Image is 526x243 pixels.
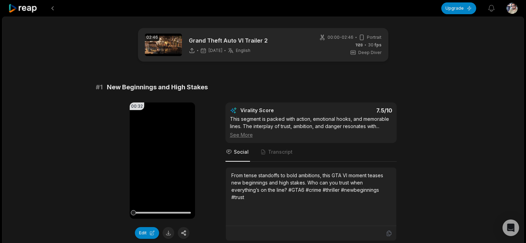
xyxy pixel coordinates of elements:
div: This segment is packed with action, emotional hooks, and memorable lines. The interplay of trust,... [230,115,392,138]
span: fps [375,42,381,47]
div: See More [230,131,392,138]
div: 02:46 [145,34,159,41]
button: Edit [135,227,159,239]
span: Transcript [268,148,293,155]
span: Portrait [367,34,381,40]
div: Open Intercom Messenger [502,219,519,236]
p: Grand Theft Auto VI Trailer 2 [189,36,268,45]
span: # 1 [96,82,103,92]
div: Virality Score [240,107,315,114]
div: 7.5 /10 [318,107,392,114]
nav: Tabs [225,143,397,162]
span: 00:00 - 02:46 [327,34,353,40]
span: 30 [368,42,381,48]
video: Your browser does not support mp4 format. [130,102,195,219]
span: Deep Diver [358,49,381,56]
span: Social [234,148,249,155]
button: Upgrade [441,2,476,14]
span: [DATE] [209,48,222,53]
span: English [236,48,250,53]
span: New Beginnings and High Stakes [107,82,208,92]
div: From tense standoffs to bold ambitions, this GTA VI moment teases new beginnings and high stakes.... [231,172,391,201]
